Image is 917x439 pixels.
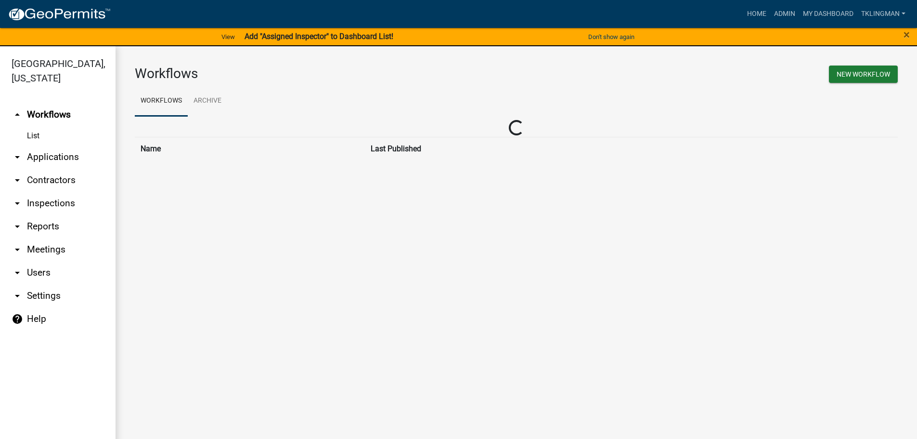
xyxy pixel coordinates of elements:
[245,32,393,41] strong: Add "Assigned Inspector" to Dashboard List!
[365,137,814,160] th: Last Published
[12,151,23,163] i: arrow_drop_down
[743,5,770,23] a: Home
[12,109,23,120] i: arrow_drop_up
[799,5,857,23] a: My Dashboard
[135,66,509,82] h3: Workflows
[829,66,898,83] button: New Workflow
[770,5,799,23] a: Admin
[12,244,23,255] i: arrow_drop_down
[218,29,239,45] a: View
[12,290,23,302] i: arrow_drop_down
[135,137,365,160] th: Name
[12,221,23,232] i: arrow_drop_down
[904,28,910,41] span: ×
[12,174,23,186] i: arrow_drop_down
[584,29,638,45] button: Don't show again
[12,267,23,279] i: arrow_drop_down
[857,5,909,23] a: tklingman
[135,86,188,117] a: Workflows
[12,198,23,209] i: arrow_drop_down
[12,313,23,325] i: help
[904,29,910,40] button: Close
[188,86,227,117] a: Archive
